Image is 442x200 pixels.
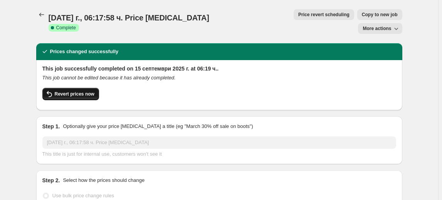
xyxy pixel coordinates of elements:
[52,193,114,198] span: Use bulk price change rules
[42,65,396,72] h2: This job successfully completed on 15 септември 2025 г. at 06:19 ч..
[56,25,76,31] span: Complete
[63,123,253,130] p: Optionally give your price [MEDICAL_DATA] a title (eg "March 30% off sale on boots")
[42,151,162,157] span: This title is just for internal use, customers won't see it
[55,91,94,97] span: Revert prices now
[36,9,47,20] button: Price change jobs
[363,25,391,32] span: More actions
[358,23,402,34] button: More actions
[362,12,398,18] span: Copy to new job
[298,12,350,18] span: Price revert scheduling
[50,48,119,55] h2: Prices changed successfully
[357,9,402,20] button: Copy to new job
[42,75,176,81] i: This job cannot be edited because it has already completed.
[49,13,209,22] span: [DATE] г., 06:17:58 ч. Price [MEDICAL_DATA]
[42,123,60,130] h2: Step 1.
[42,88,99,100] button: Revert prices now
[294,9,354,20] button: Price revert scheduling
[63,176,145,184] p: Select how the prices should change
[42,176,60,184] h2: Step 2.
[42,136,396,149] input: 30% off holiday sale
